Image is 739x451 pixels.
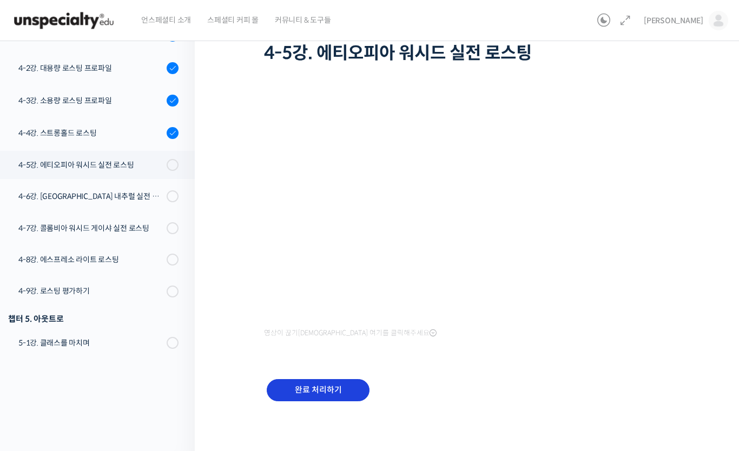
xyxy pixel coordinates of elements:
[18,254,163,266] div: 4-8강. 에스프레소 라이트 로스팅
[644,16,703,25] span: [PERSON_NAME]
[18,190,163,202] div: 4-6강. [GEOGRAPHIC_DATA] 내추럴 실전 로스팅
[267,379,369,401] input: 완료 처리하기
[71,343,140,370] a: 대화
[18,337,163,349] div: 5-1강. 클래스를 마치며
[18,127,163,139] div: 4-4강. 스트롱홀드 로스팅
[8,311,179,326] div: 챕터 5. 아웃트로
[18,62,163,74] div: 4-2강. 대용량 로스팅 프로파일
[140,343,208,370] a: 설정
[34,359,41,368] span: 홈
[18,222,163,234] div: 4-7강. 콜롬비아 워시드 게이샤 실전 로스팅
[99,360,112,368] span: 대화
[3,343,71,370] a: 홈
[264,329,437,337] span: 영상이 끊기[DEMOGRAPHIC_DATA] 여기를 클릭해주세요
[18,285,163,297] div: 4-9강. 로스팅 평가하기
[167,359,180,368] span: 설정
[264,43,675,63] h1: 4-5강. 에티오피아 워시드 실전 로스팅
[18,159,163,171] div: 4-5강. 에티오피아 워시드 실전 로스팅
[18,95,163,107] div: 4-3강. 소용량 로스팅 프로파일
